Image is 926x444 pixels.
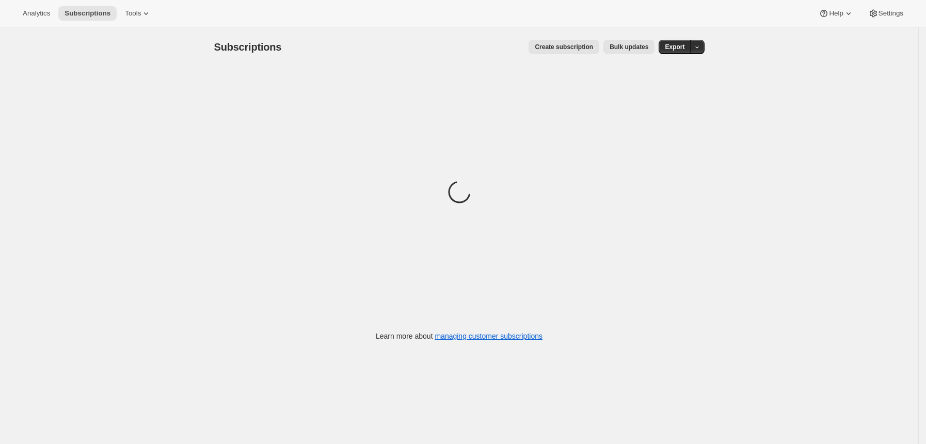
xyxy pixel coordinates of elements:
button: Help [812,6,859,21]
span: Help [829,9,843,18]
button: Export [659,40,691,54]
span: Subscriptions [65,9,110,18]
button: Tools [119,6,157,21]
button: Bulk updates [603,40,654,54]
span: Export [665,43,684,51]
span: Settings [879,9,903,18]
span: Analytics [23,9,50,18]
button: Settings [862,6,909,21]
span: Tools [125,9,141,18]
button: Analytics [17,6,56,21]
span: Subscriptions [214,41,282,53]
a: managing customer subscriptions [435,332,542,340]
p: Learn more about [376,331,542,341]
button: Create subscription [529,40,599,54]
span: Bulk updates [610,43,648,51]
span: Create subscription [535,43,593,51]
button: Subscriptions [58,6,117,21]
